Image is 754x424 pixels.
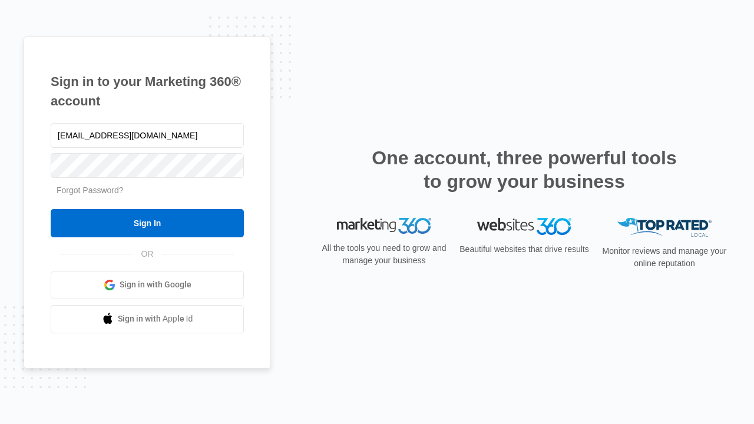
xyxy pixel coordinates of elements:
[57,185,124,195] a: Forgot Password?
[51,72,244,111] h1: Sign in to your Marketing 360® account
[51,123,244,148] input: Email
[458,243,590,256] p: Beautiful websites that drive results
[118,313,193,325] span: Sign in with Apple Id
[337,218,431,234] img: Marketing 360
[51,271,244,299] a: Sign in with Google
[598,245,730,270] p: Monitor reviews and manage your online reputation
[368,146,680,193] h2: One account, three powerful tools to grow your business
[477,218,571,235] img: Websites 360
[133,248,162,260] span: OR
[617,218,712,237] img: Top Rated Local
[318,242,450,267] p: All the tools you need to grow and manage your business
[51,305,244,333] a: Sign in with Apple Id
[120,279,191,291] span: Sign in with Google
[51,209,244,237] input: Sign In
